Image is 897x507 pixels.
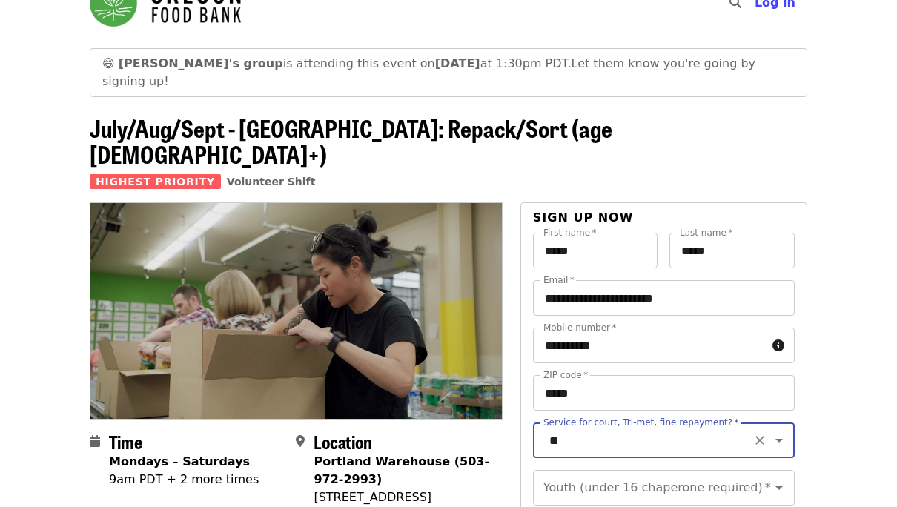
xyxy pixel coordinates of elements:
strong: Mondays – Saturdays [109,454,250,468]
button: Clear [749,430,770,451]
span: Time [109,428,142,454]
button: Open [769,430,790,451]
i: map-marker-alt icon [296,434,305,448]
span: is attending this event on at 1:30pm PDT. [119,56,572,70]
span: grinning face emoji [102,56,115,70]
i: calendar icon [90,434,100,448]
span: Highest Priority [90,174,221,189]
span: Location [314,428,372,454]
label: Mobile number [543,323,616,332]
input: ZIP code [533,375,795,411]
label: ZIP code [543,371,588,380]
label: Service for court, Tri-met, fine repayment? [543,418,739,427]
strong: [DATE] [435,56,480,70]
a: Volunteer Shift [227,176,316,188]
input: Mobile number [533,328,767,363]
label: First name [543,228,597,237]
span: Sign up now [533,211,634,225]
input: Email [533,280,795,316]
span: July/Aug/Sept - [GEOGRAPHIC_DATA]: Repack/Sort (age [DEMOGRAPHIC_DATA]+) [90,110,612,171]
label: Last name [680,228,732,237]
label: Email [543,276,575,285]
div: 9am PDT + 2 more times [109,471,259,488]
input: First name [533,233,658,268]
strong: Portland Warehouse (503-972-2993) [314,454,489,486]
strong: [PERSON_NAME]'s group [119,56,283,70]
input: Last name [669,233,795,268]
button: Open [769,477,790,498]
img: July/Aug/Sept - Portland: Repack/Sort (age 8+) organized by Oregon Food Bank [90,203,502,418]
div: [STREET_ADDRESS] [314,488,490,506]
i: circle-info icon [772,339,784,353]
